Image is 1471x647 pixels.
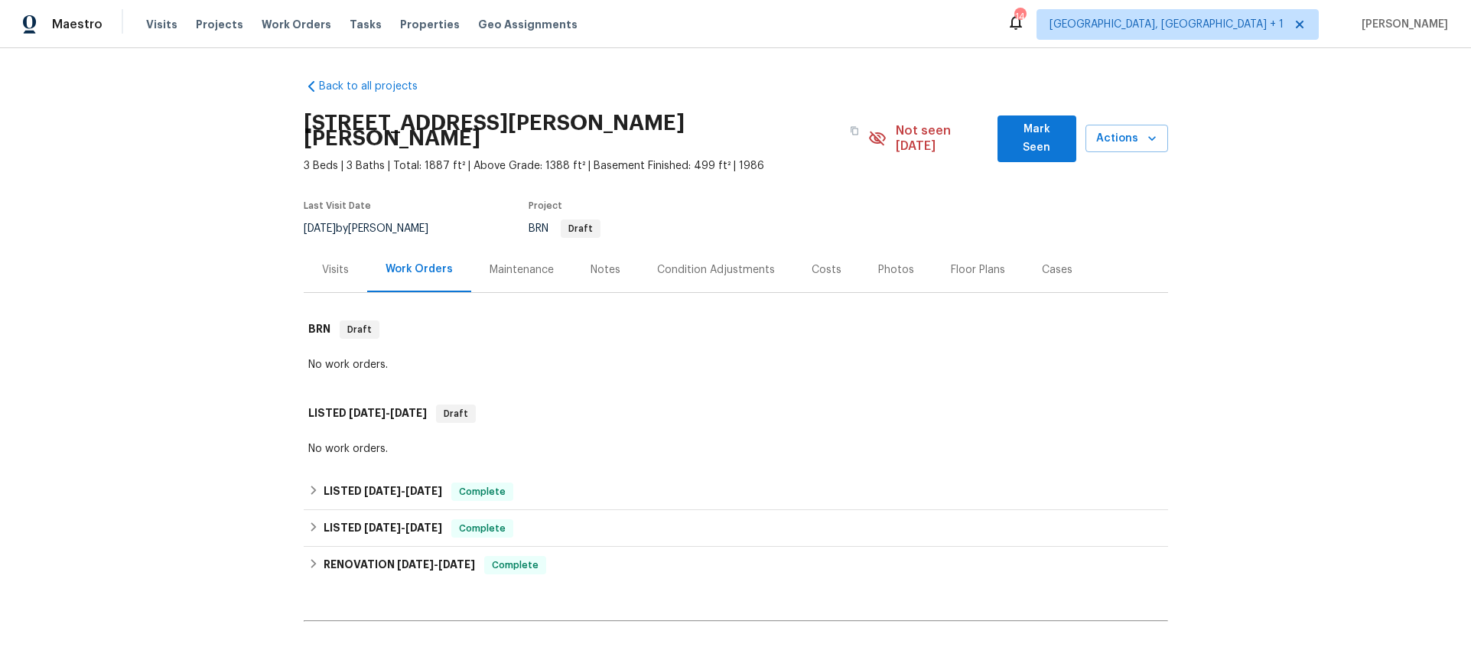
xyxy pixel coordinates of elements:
[322,262,349,278] div: Visits
[304,201,371,210] span: Last Visit Date
[486,558,545,573] span: Complete
[304,510,1168,547] div: LISTED [DATE]-[DATE]Complete
[349,408,386,418] span: [DATE]
[397,559,475,570] span: -
[304,79,451,94] a: Back to all projects
[1355,17,1448,32] span: [PERSON_NAME]
[1010,120,1064,158] span: Mark Seen
[304,305,1168,354] div: BRN Draft
[304,389,1168,438] div: LISTED [DATE]-[DATE]Draft
[304,115,841,146] h2: [STREET_ADDRESS][PERSON_NAME][PERSON_NAME]
[1042,262,1072,278] div: Cases
[350,19,382,30] span: Tasks
[400,17,460,32] span: Properties
[304,473,1168,510] div: LISTED [DATE]-[DATE]Complete
[52,17,103,32] span: Maestro
[453,484,512,499] span: Complete
[308,405,427,423] h6: LISTED
[562,224,599,233] span: Draft
[1050,17,1284,32] span: [GEOGRAPHIC_DATA], [GEOGRAPHIC_DATA] + 1
[308,441,1163,457] div: No work orders.
[529,201,562,210] span: Project
[349,408,427,418] span: -
[812,262,841,278] div: Costs
[878,262,914,278] div: Photos
[324,483,442,501] h6: LISTED
[997,115,1076,162] button: Mark Seen
[453,521,512,536] span: Complete
[324,556,475,574] h6: RENOVATION
[1014,9,1025,24] div: 14
[405,522,442,533] span: [DATE]
[591,262,620,278] div: Notes
[438,559,475,570] span: [DATE]
[364,486,401,496] span: [DATE]
[529,223,600,234] span: BRN
[304,158,869,174] span: 3 Beds | 3 Baths | Total: 1887 ft² | Above Grade: 1388 ft² | Basement Finished: 499 ft² | 1986
[390,408,427,418] span: [DATE]
[304,219,447,238] div: by [PERSON_NAME]
[304,547,1168,584] div: RENOVATION [DATE]-[DATE]Complete
[951,262,1005,278] div: Floor Plans
[146,17,177,32] span: Visits
[341,322,378,337] span: Draft
[896,123,988,154] span: Not seen [DATE]
[397,559,434,570] span: [DATE]
[308,320,330,339] h6: BRN
[364,522,442,533] span: -
[657,262,775,278] div: Condition Adjustments
[324,519,442,538] h6: LISTED
[438,406,474,421] span: Draft
[841,117,868,145] button: Copy Address
[262,17,331,32] span: Work Orders
[364,522,401,533] span: [DATE]
[196,17,243,32] span: Projects
[308,357,1163,372] div: No work orders.
[1085,125,1168,153] button: Actions
[364,486,442,496] span: -
[405,486,442,496] span: [DATE]
[1098,129,1156,148] span: Actions
[490,262,554,278] div: Maintenance
[386,262,453,277] div: Work Orders
[478,17,578,32] span: Geo Assignments
[304,223,336,234] span: [DATE]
